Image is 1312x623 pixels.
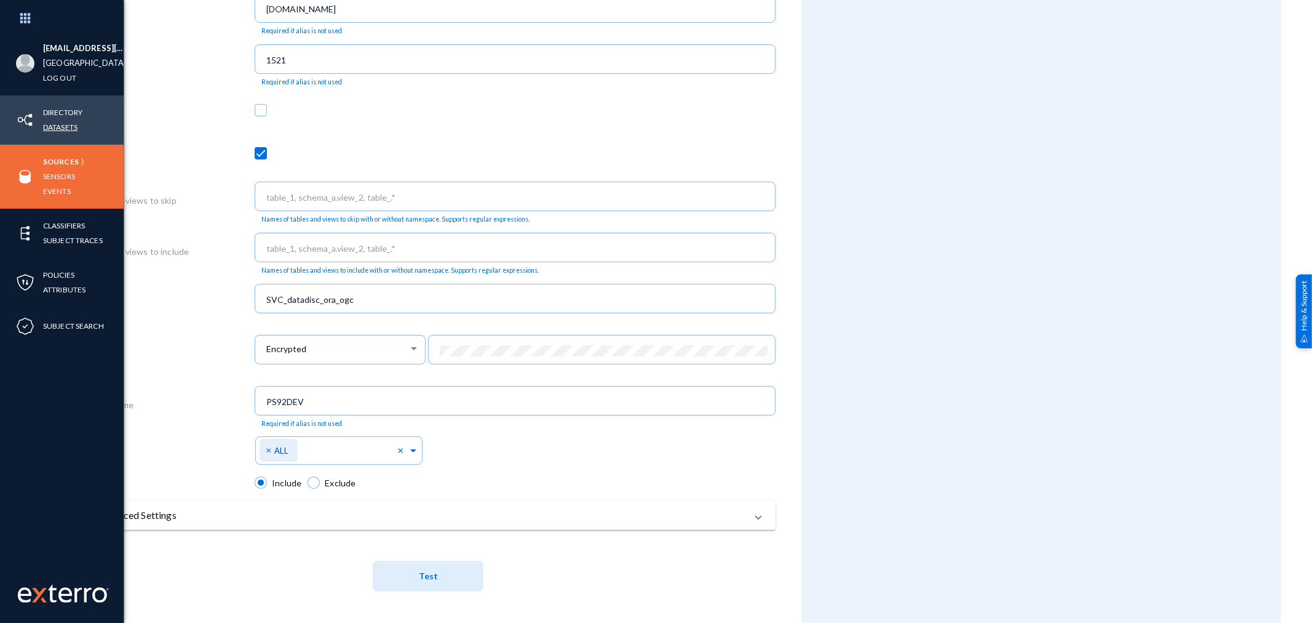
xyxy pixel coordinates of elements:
[43,105,82,119] a: Directory
[266,344,306,355] span: Encrypted
[43,319,104,333] a: Subject Search
[261,27,342,35] mat-hint: Required if alias is not used
[7,5,44,31] img: app launcher
[43,155,79,169] a: Sources
[274,446,287,456] span: ALL
[18,584,109,603] img: exterro-work-mark.svg
[266,444,274,456] span: ×
[43,120,78,134] a: Datasets
[261,267,539,275] mat-hint: Names of tables and views to include with or without namespace. Supports regular expressions.
[261,78,342,86] mat-hint: Required if alias is not used
[1300,334,1308,342] img: help_support.svg
[32,588,47,603] img: exterro-logo.svg
[43,219,85,233] a: Classifiers
[81,500,776,530] mat-expansion-panel-header: Advanced Settings
[81,194,177,207] label: Tables and views to skip
[16,54,34,73] img: blank-profile-picture.png
[261,215,530,223] mat-hint: Names of tables and views to skip with or without namespace. Supports regular expressions.
[266,55,769,66] input: 1521
[397,444,408,457] span: Clear all
[43,41,124,56] li: [EMAIL_ADDRESS][DOMAIN_NAME]
[16,273,34,292] img: icon-policies.svg
[43,233,103,247] a: Subject Traces
[81,245,189,258] label: Tables and views to include
[16,317,34,336] img: icon-compliance.svg
[43,184,71,198] a: Events
[266,396,769,408] input: XE
[16,111,34,129] img: icon-inventory.svg
[16,167,34,186] img: icon-sources.svg
[43,169,75,183] a: Sensors
[96,508,746,523] mat-panel-title: Advanced Settings
[43,71,76,85] a: Log out
[267,476,301,489] span: Include
[419,571,438,582] span: Test
[266,243,769,254] input: table_1, schema_a.view_2, table_.*
[1296,275,1312,348] div: Help & Support
[16,224,34,243] img: icon-elements.svg
[320,476,356,489] span: Exclude
[261,420,342,428] mat-hint: Required if alias is not used
[43,283,85,297] a: Attributes
[43,56,126,70] a: [GEOGRAPHIC_DATA]
[266,192,769,203] input: table_1, schema_a.view_2, table_.*
[43,268,74,282] a: Policies
[373,561,483,592] button: Test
